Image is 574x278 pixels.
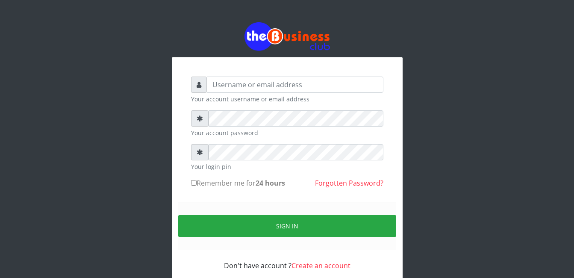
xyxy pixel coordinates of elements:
[291,261,350,270] a: Create an account
[191,180,197,186] input: Remember me for24 hours
[178,215,396,237] button: Sign in
[256,178,285,188] b: 24 hours
[191,128,383,137] small: Your account password
[191,95,383,104] small: Your account username or email address
[315,178,383,188] a: Forgotten Password?
[207,77,383,93] input: Username or email address
[191,250,383,271] div: Don't have account ?
[191,162,383,171] small: Your login pin
[191,178,285,188] label: Remember me for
